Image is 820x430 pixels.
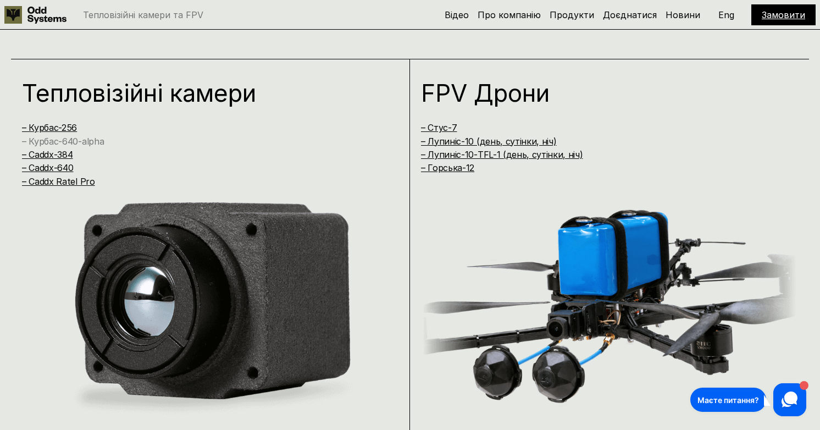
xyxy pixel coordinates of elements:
[421,162,474,173] a: – Горська-12
[421,136,556,147] a: – Лупиніс-10 (день, сутінки, ніч)
[22,149,73,160] a: – Caddx-384
[688,381,809,419] iframe: HelpCrunch
[762,9,805,20] a: Замовити
[22,162,73,173] a: – Caddx-640
[550,9,594,20] a: Продукти
[603,9,657,20] a: Доєднатися
[421,122,457,133] a: – Стус-7
[445,9,469,20] a: Відео
[22,176,95,187] a: – Caddx Ratel Pro
[421,149,583,160] a: – Лупиніс-10-TFL-1 (день, сутінки, ніч)
[22,81,376,105] h1: Тепловізійні камери
[22,136,104,147] a: – Курбас-640-alpha
[83,10,203,19] p: Тепловізійні камери та FPV
[421,81,775,105] h1: FPV Дрони
[22,122,77,133] a: – Курбас-256
[718,10,734,19] p: Eng
[478,9,541,20] a: Про компанію
[666,9,700,20] a: Новини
